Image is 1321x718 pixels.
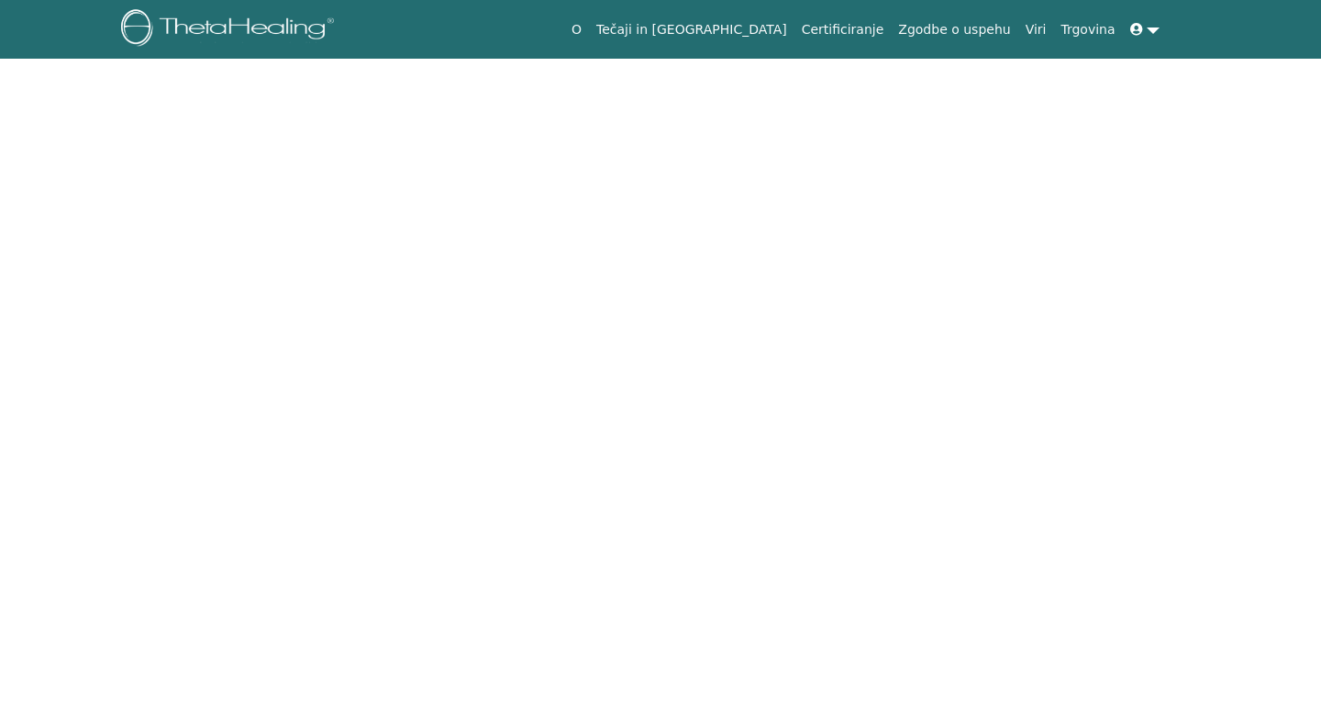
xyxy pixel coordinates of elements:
a: O [564,13,589,47]
a: Certificiranje [794,13,892,47]
a: Zgodbe o uspehu [891,13,1017,47]
img: logo.png [121,9,340,50]
a: Trgovina [1053,13,1122,47]
a: Viri [1018,13,1054,47]
a: Tečaji in [GEOGRAPHIC_DATA] [589,13,794,47]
